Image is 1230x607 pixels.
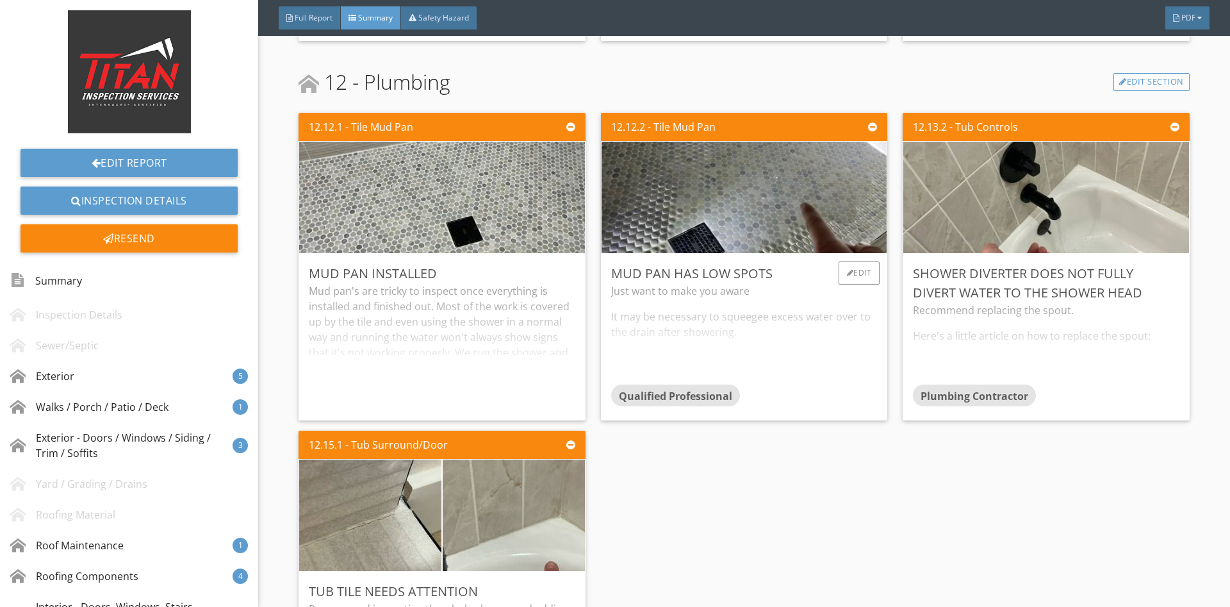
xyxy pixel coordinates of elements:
div: 3 [233,438,248,453]
div: Edit [839,262,880,285]
div: Exterior - Doors / Windows / Siding / Trim / Soffits [10,430,233,461]
img: data [256,58,628,337]
div: 4 [233,569,248,584]
img: data [559,58,930,337]
a: Edit Report [20,149,238,177]
span: Qualified Professional [619,389,732,403]
div: 12.15.1 - Tub Surround/Door [309,437,448,453]
div: 5 [233,369,248,384]
a: Inspection Details [20,187,238,215]
img: Copy_of_Titan-Inspection-Services-logo.jpg [68,10,191,133]
span: Safety Hazard [418,12,469,23]
span: 12 - Plumbing [299,67,450,97]
div: 12.12.2 - Tile Mud Pan [611,119,716,135]
div: Mud Pan Installed [309,264,575,283]
span: Summary [358,12,393,23]
span: Plumbing Contractor [921,389,1028,403]
div: Roofing Material [10,507,115,522]
div: Inspection Details [10,307,122,322]
div: Resend [20,224,238,253]
div: Mud pan has low spots [611,264,877,283]
div: Roof Maintenance [10,538,124,553]
div: 12.13.2 - Tub Controls [913,119,1018,135]
div: Walks / Porch / Patio / Deck [10,399,168,415]
div: Exterior [10,369,74,384]
div: Roofing Components [10,569,138,584]
a: Edit Section [1113,73,1190,91]
span: Full Report [295,12,332,23]
div: Summary [10,270,82,292]
div: Yard / Grading / Drains [10,476,147,492]
div: Sewer/Septic [10,338,99,353]
span: PDF [1181,12,1195,23]
div: Tub tile needs attention [309,582,575,601]
div: 1 [233,399,248,415]
div: Shower diverter does not fully divert water to the shower head [913,264,1179,303]
div: 12.12.1 - Tile Mud Pan [309,119,413,135]
div: 1 [233,538,248,553]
